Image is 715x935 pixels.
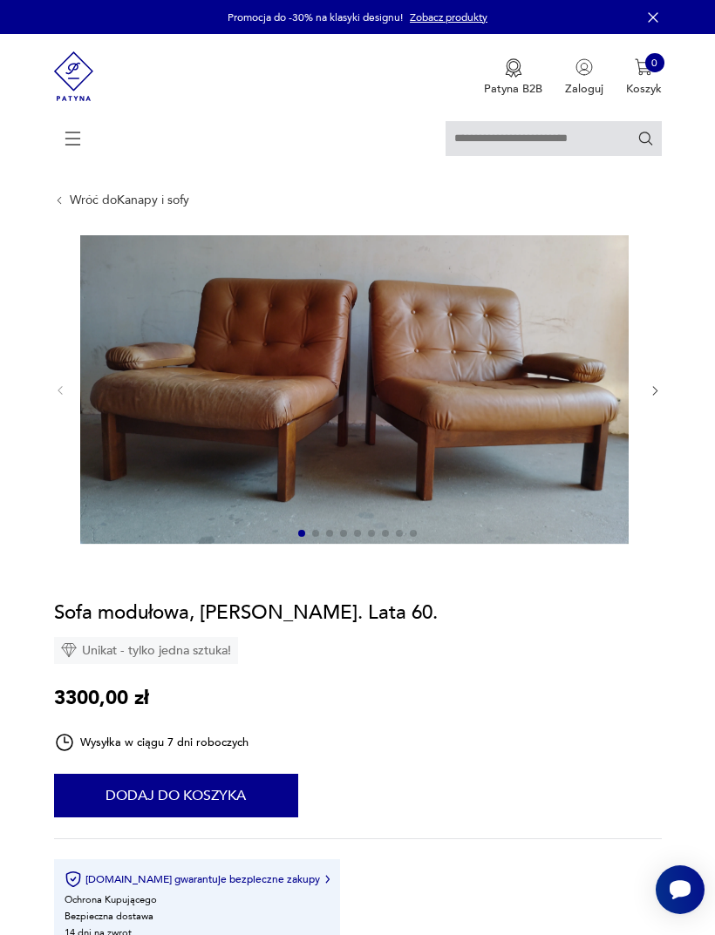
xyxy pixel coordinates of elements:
img: Ikona certyfikatu [65,871,82,888]
button: Zaloguj [565,58,603,97]
iframe: Smartsupp widget button [656,865,705,914]
li: Bezpieczna dostawa [65,910,153,923]
div: Unikat - tylko jedna sztuka! [54,636,238,663]
img: Ikona diamentu [61,642,77,658]
p: Promocja do -30% na klasyki designu! [228,10,403,24]
p: Zaloguj [565,81,603,97]
p: Patyna B2B [484,81,542,97]
img: Ikona medalu [505,58,522,78]
p: Koszyk [626,81,662,97]
button: [DOMAIN_NAME] gwarantuje bezpieczne zakupy [65,871,330,888]
a: Zobacz produkty [410,10,487,24]
button: Dodaj do koszyka [54,774,298,817]
img: Ikona strzałki w prawo [325,875,330,884]
img: Ikona koszyka [635,58,652,76]
img: Ikonka użytkownika [575,58,593,76]
img: Zdjęcie produktu Sofa modułowa, Gustav Bergmann. Lata 60. [80,235,629,544]
button: Patyna B2B [484,58,542,97]
button: 0Koszyk [626,58,662,97]
h1: Sofa modułowa, [PERSON_NAME]. Lata 60. [54,600,438,626]
li: Ochrona Kupującego [65,893,157,906]
div: 0 [645,53,664,72]
a: Ikona medaluPatyna B2B [484,58,542,97]
button: Szukaj [637,130,654,146]
img: Patyna - sklep z meblami i dekoracjami vintage [54,34,94,119]
a: Wróć doKanapy i sofy [70,193,189,207]
p: 3300,00 zł [54,684,149,710]
div: Wysyłka w ciągu 7 dni roboczych [54,732,249,753]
